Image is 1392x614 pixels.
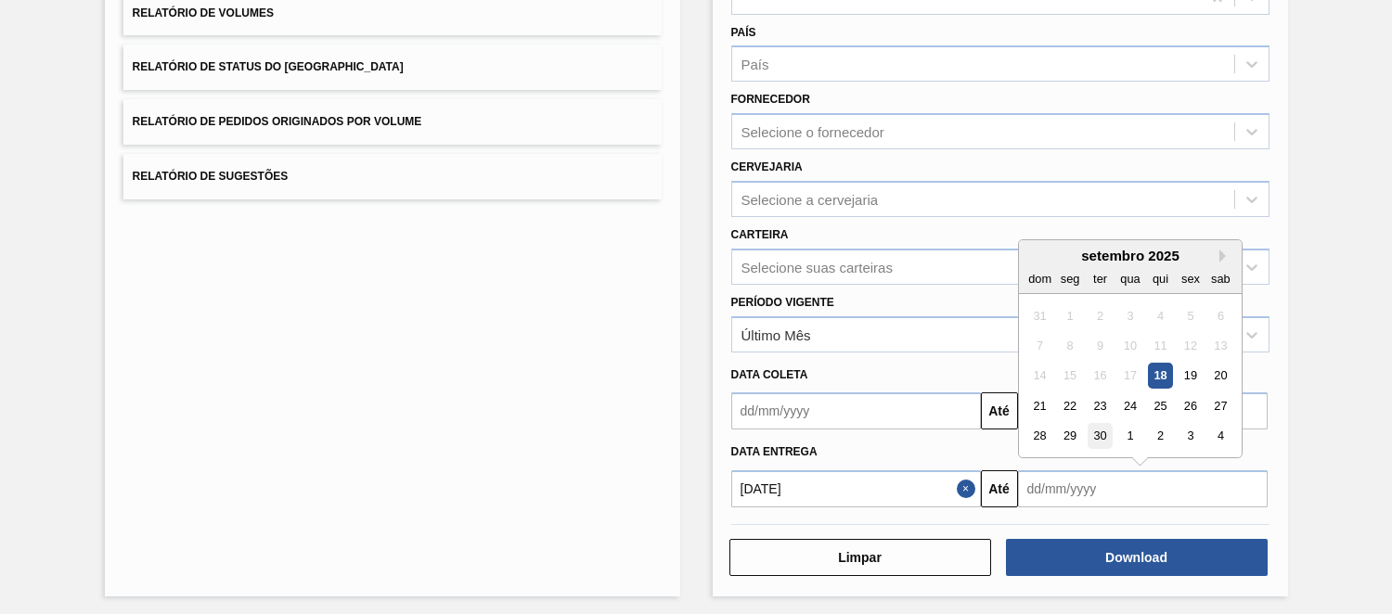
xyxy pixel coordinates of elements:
input: dd/mm/yyyy [731,470,981,507]
label: Cervejaria [731,160,803,173]
label: País [731,26,756,39]
button: Até [981,392,1018,429]
div: dom [1027,266,1052,291]
div: Not available sexta-feira, 12 de setembro de 2025 [1178,333,1203,358]
div: ter [1087,266,1112,291]
button: Next Month [1219,249,1232,262]
span: Relatório de Status do [GEOGRAPHIC_DATA] [133,60,404,73]
div: Choose terça-feira, 23 de setembro de 2025 [1087,393,1112,418]
div: Choose quarta-feira, 24 de setembro de 2025 [1117,393,1142,418]
div: Selecione a cervejaria [741,191,879,207]
div: Not available quarta-feira, 17 de setembro de 2025 [1117,364,1142,389]
div: Selecione suas carteiras [741,259,893,275]
button: Download [1006,539,1268,576]
div: Choose sexta-feira, 19 de setembro de 2025 [1178,364,1203,389]
div: qua [1117,266,1142,291]
button: Close [957,470,981,507]
div: Choose sábado, 27 de setembro de 2025 [1207,393,1232,418]
div: Not available terça-feira, 16 de setembro de 2025 [1087,364,1112,389]
div: Not available terça-feira, 2 de setembro de 2025 [1087,303,1112,328]
div: seg [1057,266,1082,291]
label: Período Vigente [731,296,834,309]
div: Not available sábado, 13 de setembro de 2025 [1207,333,1232,358]
div: Not available domingo, 14 de setembro de 2025 [1027,364,1052,389]
div: sab [1207,266,1232,291]
div: Not available quarta-feira, 3 de setembro de 2025 [1117,303,1142,328]
button: Relatório de Status do [GEOGRAPHIC_DATA] [123,45,662,90]
div: Choose segunda-feira, 22 de setembro de 2025 [1057,393,1082,418]
div: setembro 2025 [1019,248,1242,263]
div: Not available quarta-feira, 10 de setembro de 2025 [1117,333,1142,358]
div: Not available segunda-feira, 15 de setembro de 2025 [1057,364,1082,389]
label: Fornecedor [731,93,810,106]
div: Not available quinta-feira, 11 de setembro de 2025 [1147,333,1172,358]
div: Not available terça-feira, 9 de setembro de 2025 [1087,333,1112,358]
span: Relatório de Volumes [133,6,274,19]
div: País [741,57,769,72]
div: Choose quinta-feira, 25 de setembro de 2025 [1147,393,1172,418]
div: Not available domingo, 31 de agosto de 2025 [1027,303,1052,328]
div: Not available domingo, 7 de setembro de 2025 [1027,333,1052,358]
div: Choose quinta-feira, 18 de setembro de 2025 [1147,364,1172,389]
div: Not available sábado, 6 de setembro de 2025 [1207,303,1232,328]
button: Até [981,470,1018,507]
div: Choose terça-feira, 30 de setembro de 2025 [1087,424,1112,449]
div: sex [1178,266,1203,291]
div: Choose quinta-feira, 2 de outubro de 2025 [1147,424,1172,449]
label: Carteira [731,228,789,241]
span: Relatório de Pedidos Originados por Volume [133,115,422,128]
div: qui [1147,266,1172,291]
div: Not available sexta-feira, 5 de setembro de 2025 [1178,303,1203,328]
div: Choose segunda-feira, 29 de setembro de 2025 [1057,424,1082,449]
input: dd/mm/yyyy [731,392,981,429]
span: Data entrega [731,445,818,458]
div: Choose quarta-feira, 1 de outubro de 2025 [1117,424,1142,449]
div: Choose sábado, 4 de outubro de 2025 [1207,424,1232,449]
div: Último Mês [741,326,811,342]
div: Not available segunda-feira, 1 de setembro de 2025 [1057,303,1082,328]
button: Relatório de Sugestões [123,154,662,199]
div: Choose domingo, 28 de setembro de 2025 [1027,424,1052,449]
button: Limpar [729,539,991,576]
div: Not available segunda-feira, 8 de setembro de 2025 [1057,333,1082,358]
div: Choose domingo, 21 de setembro de 2025 [1027,393,1052,418]
div: Not available quinta-feira, 4 de setembro de 2025 [1147,303,1172,328]
div: Choose sexta-feira, 26 de setembro de 2025 [1178,393,1203,418]
span: Data coleta [731,368,808,381]
div: Selecione o fornecedor [741,124,884,140]
button: Relatório de Pedidos Originados por Volume [123,99,662,145]
div: Choose sábado, 20 de setembro de 2025 [1207,364,1232,389]
input: dd/mm/yyyy [1018,470,1268,507]
div: month 2025-09 [1025,301,1235,451]
div: Choose sexta-feira, 3 de outubro de 2025 [1178,424,1203,449]
span: Relatório de Sugestões [133,170,289,183]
